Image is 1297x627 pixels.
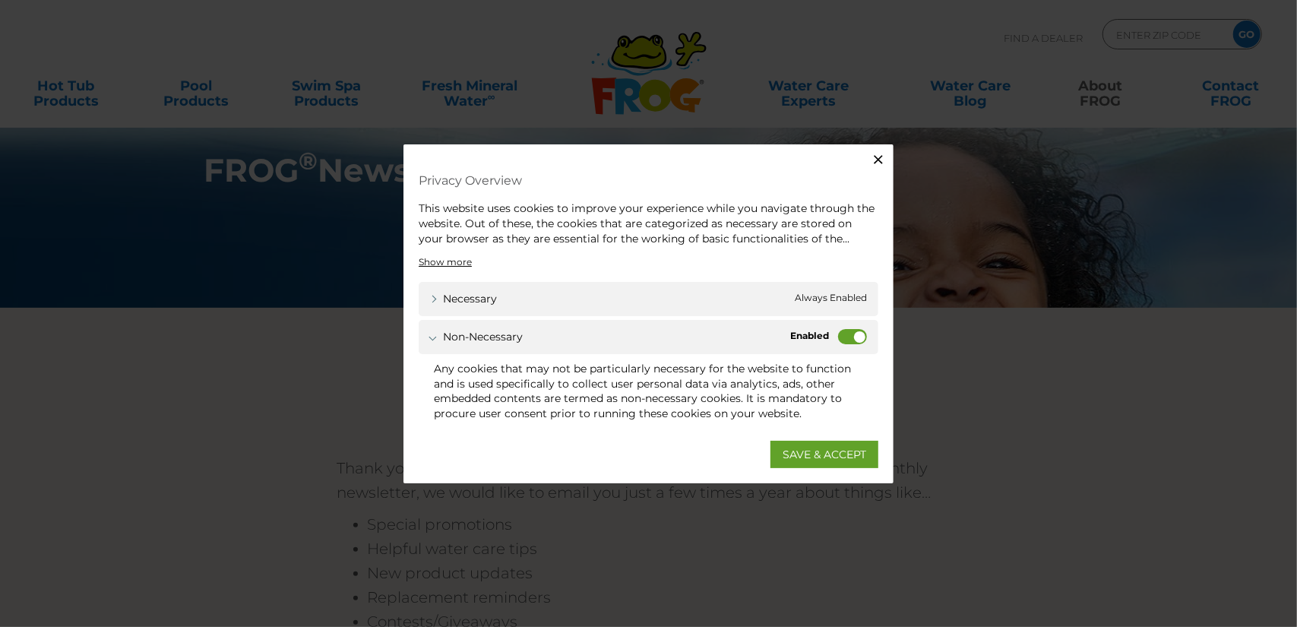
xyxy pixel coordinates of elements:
span: Always Enabled [795,291,867,307]
a: Show more [419,255,472,269]
div: Any cookies that may not be particularly necessary for the website to function and is used specif... [434,362,863,421]
h4: Privacy Overview [419,167,878,194]
a: Non-necessary [430,329,523,345]
a: Necessary [430,291,497,307]
div: This website uses cookies to improve your experience while you navigate through the website. Out ... [419,201,878,246]
a: SAVE & ACCEPT [770,440,878,467]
